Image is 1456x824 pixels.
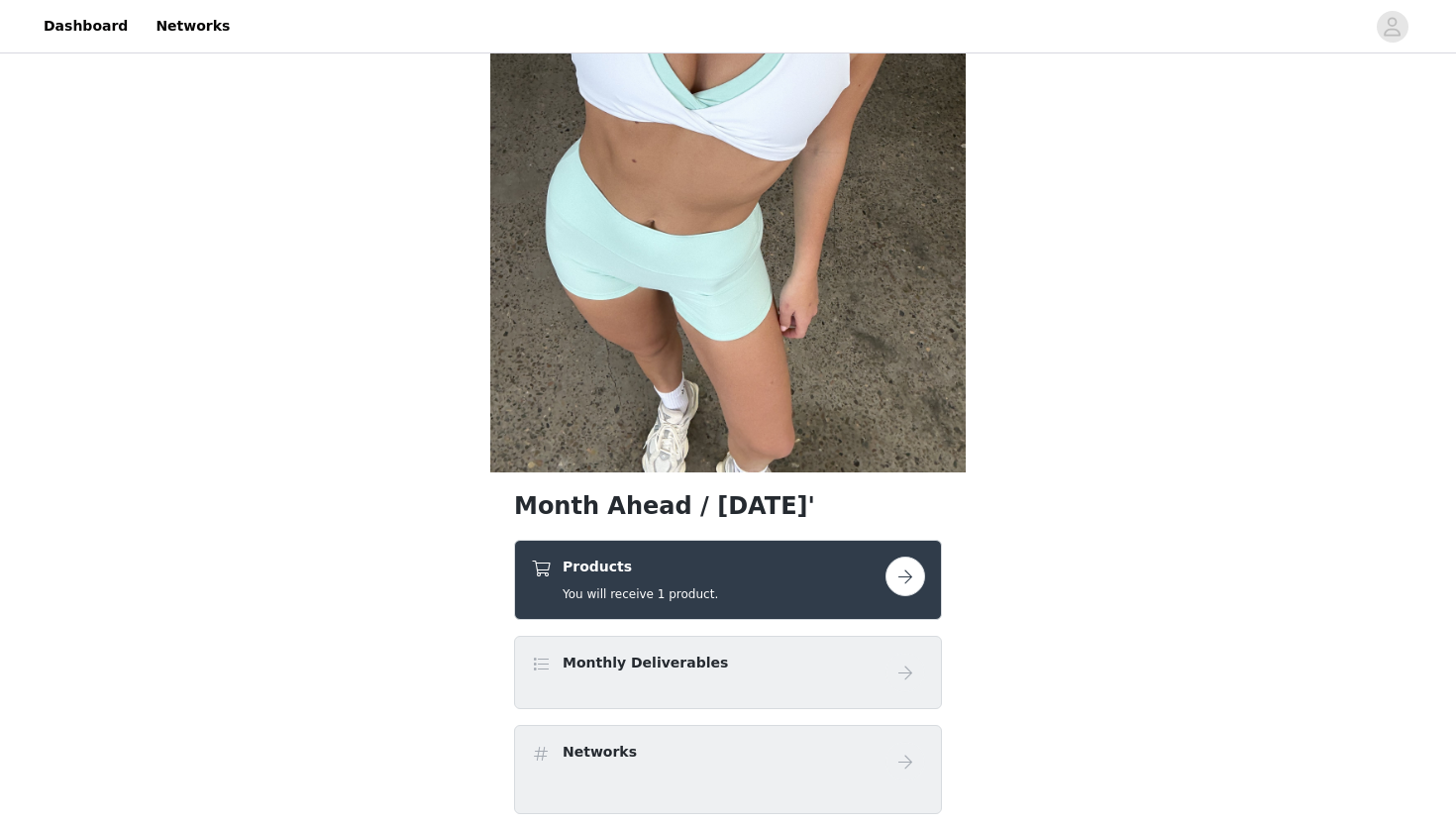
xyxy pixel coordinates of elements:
div: Monthly Deliverables [514,636,942,709]
h4: Products [563,557,718,577]
a: Dashboard [32,4,140,49]
h4: Monthly Deliverables [563,653,728,673]
div: avatar [1383,11,1402,43]
div: Products [514,540,942,620]
div: Networks [514,725,942,814]
h4: Networks [563,742,637,763]
h1: Month Ahead / [DATE]' [514,488,942,524]
a: Networks [144,4,242,49]
h5: You will receive 1 product. [563,585,718,603]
